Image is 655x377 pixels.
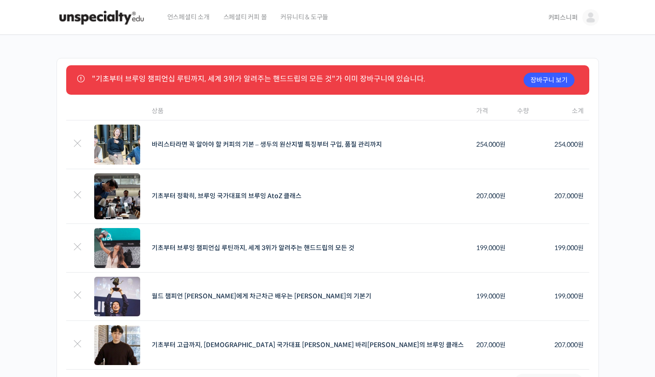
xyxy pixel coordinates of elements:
a: 기초부터 고급까지, [DEMOGRAPHIC_DATA] 국가대표 [PERSON_NAME] 바리[PERSON_NAME]의 브루잉 클래스 [152,341,464,349]
a: 월드 챔피언 [PERSON_NAME]에게 차근차근 배우는 [PERSON_NAME]의 기본기 [152,292,371,300]
bdi: 207,000 [554,192,584,200]
a: 장바구니에서 기초부터 고급까지, 영국 국가대표 박상호 바리스타의 브루잉 클래스 제거 [72,339,83,351]
span: 원 [578,244,584,252]
a: 장바구니 보기 [524,73,575,87]
a: 장바구니에서 기초부터 브루잉 챔피언십 루틴까지, 세계 3위가 알려주는 핸드드립의 모든 것 제거 [72,242,83,254]
bdi: 207,000 [554,341,584,349]
a: 장바구니에서 월드 챔피언 테츠 카스야에게 차근차근 배우는 브루잉의 기본기 제거 [72,291,83,302]
th: 가격 [471,102,511,120]
th: 수량 [512,102,548,120]
span: 원 [500,341,506,349]
span: 원 [500,292,506,300]
a: 기초부터 정확히, 브루잉 국가대표의 브루잉 AtoZ 클래스 [152,192,302,200]
bdi: 199,000 [554,244,584,252]
span: 커피스니퍼 [548,13,578,22]
span: 원 [500,192,506,200]
a: 장바구니에서 바리스타라면 꼭 알아야 할 커피의 기본 – 생두의 원산지별 특징부터 구입, 품질 관리까지 제거 [72,139,83,150]
span: 원 [578,341,584,349]
span: 원 [578,192,584,200]
bdi: 199,000 [476,292,506,300]
a: 바리스타라면 꼭 알아야 할 커피의 기본 – 생두의 원산지별 특징부터 구입, 품질 관리까지 [152,140,382,149]
th: 소계 [548,102,589,120]
bdi: 207,000 [476,341,506,349]
bdi: 254,000 [554,140,584,149]
bdi: 199,000 [554,292,584,300]
th: 상품 [146,102,471,120]
a: 장바구니에서 기초부터 정확히, 브루잉 국가대표의 브루잉 AtoZ 클래스 제거 [72,190,83,202]
bdi: 207,000 [476,192,506,200]
li: "기초부터 브루잉 챔피언십 루틴까지, 세계 3위가 알려주는 핸드드립의 모든 것"가 이미 장바구니에 있습니다. [92,73,575,85]
span: 원 [500,244,506,252]
a: 기초부터 브루잉 챔피언십 루틴까지, 세계 3위가 알려주는 핸드드립의 모든 것 [152,244,354,252]
bdi: 254,000 [476,140,506,149]
bdi: 199,000 [476,244,506,252]
span: 원 [578,140,584,149]
span: 원 [500,140,506,149]
img: 정형용 바리스타 대회 브루잉 사진 [94,173,140,219]
span: 원 [578,292,584,300]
